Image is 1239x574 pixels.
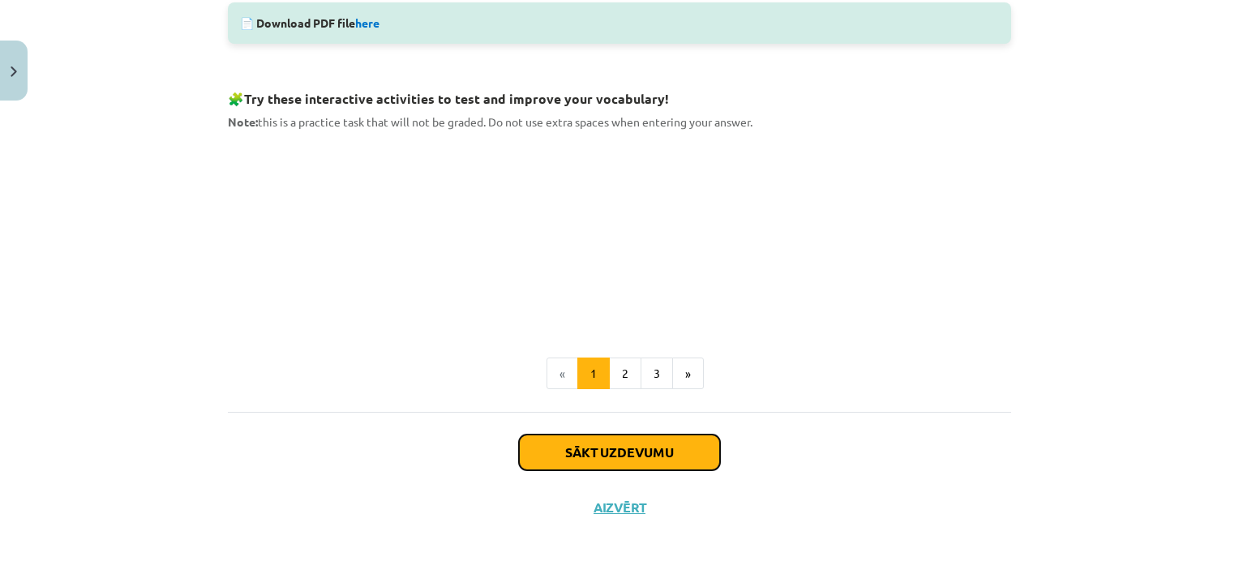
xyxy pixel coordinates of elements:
[641,358,673,390] button: 3
[228,358,1011,390] nav: Page navigation example
[519,435,720,470] button: Sākt uzdevumu
[244,90,669,107] strong: Try these interactive activities to test and improve your vocabulary!
[228,114,752,129] span: this is a practice task that will not be graded. Do not use extra spaces when entering your answer.
[228,2,1011,44] div: 📄 Download PDF file
[589,499,650,516] button: Aizvērt
[228,79,1011,109] h3: 🧩
[672,358,704,390] button: »
[11,66,17,77] img: icon-close-lesson-0947bae3869378f0d4975bcd49f059093ad1ed9edebbc8119c70593378902aed.svg
[355,15,379,30] a: here
[228,114,258,129] strong: Note:
[228,140,1011,317] iframe: Topic 3. Vocabulary – human body, health. 9.kl. 1. iesk
[609,358,641,390] button: 2
[577,358,610,390] button: 1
